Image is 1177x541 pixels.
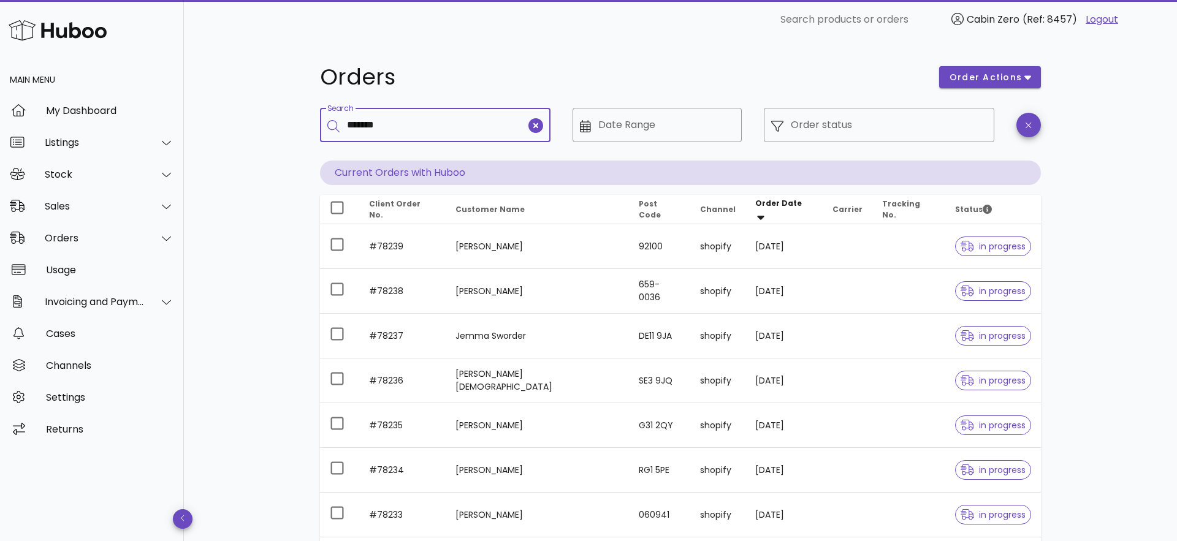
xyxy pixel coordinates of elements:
span: Tracking No. [882,199,920,220]
div: Settings [46,392,174,403]
td: [PERSON_NAME] [446,224,628,269]
label: Search [327,104,353,113]
div: Usage [46,264,174,276]
td: #78233 [359,493,446,537]
div: Invoicing and Payments [45,296,145,308]
span: Order Date [755,198,802,208]
td: Jemma Sworder [446,314,628,358]
td: #78237 [359,314,446,358]
span: Channel [700,204,736,214]
td: shopify [690,224,745,269]
a: Logout [1086,12,1118,27]
div: Cases [46,328,174,339]
td: shopify [690,493,745,537]
td: shopify [690,314,745,358]
td: [PERSON_NAME][DEMOGRAPHIC_DATA] [446,358,628,403]
span: in progress [961,376,1026,385]
th: Carrier [823,195,872,224]
td: shopify [690,269,745,314]
h1: Orders [320,66,924,88]
td: [DATE] [745,269,822,314]
span: Status [955,204,992,214]
td: shopify [690,358,745,403]
span: order actions [949,71,1023,84]
div: Stock [45,168,145,180]
div: Sales [45,200,145,212]
th: Client Order No. [359,195,446,224]
span: Carrier [832,204,863,214]
div: My Dashboard [46,105,174,116]
span: (Ref: 8457) [1023,12,1077,26]
td: 659-0036 [629,269,691,314]
td: [DATE] [745,358,822,403]
span: in progress [961,421,1026,429]
th: Status [945,195,1041,224]
td: #78234 [359,448,446,493]
div: Listings [45,137,145,148]
th: Tracking No. [872,195,946,224]
td: [DATE] [745,493,822,537]
td: #78236 [359,358,446,403]
div: Returns [46,423,174,435]
td: G31 2QY [629,403,691,448]
td: SE3 9JQ [629,358,691,403]
th: Channel [690,195,745,224]
td: RG1 5PE [629,448,691,493]
span: Customer Name [455,204,525,214]
td: 060941 [629,493,691,537]
td: #78235 [359,403,446,448]
td: [DATE] [745,314,822,358]
td: [DATE] [745,224,822,269]
td: [DATE] [745,403,822,448]
span: in progress [961,510,1026,519]
td: shopify [690,403,745,448]
td: [PERSON_NAME] [446,269,628,314]
td: [PERSON_NAME] [446,403,628,448]
td: [DATE] [745,448,822,493]
span: Post Code [639,199,661,220]
div: Channels [46,360,174,371]
div: Orders [45,232,145,244]
span: in progress [961,242,1026,251]
span: in progress [961,331,1026,340]
button: clear icon [528,118,543,133]
td: [PERSON_NAME] [446,493,628,537]
td: [PERSON_NAME] [446,448,628,493]
span: Client Order No. [369,199,421,220]
td: #78239 [359,224,446,269]
td: #78238 [359,269,446,314]
th: Customer Name [446,195,628,224]
img: Huboo Logo [9,17,107,44]
td: shopify [690,448,745,493]
th: Post Code [629,195,691,224]
span: in progress [961,287,1026,295]
th: Order Date: Sorted descending. Activate to remove sorting. [745,195,822,224]
span: in progress [961,466,1026,474]
span: Cabin Zero [967,12,1019,26]
button: order actions [939,66,1041,88]
td: 92100 [629,224,691,269]
p: Current Orders with Huboo [320,161,1041,185]
td: DE11 9JA [629,314,691,358]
